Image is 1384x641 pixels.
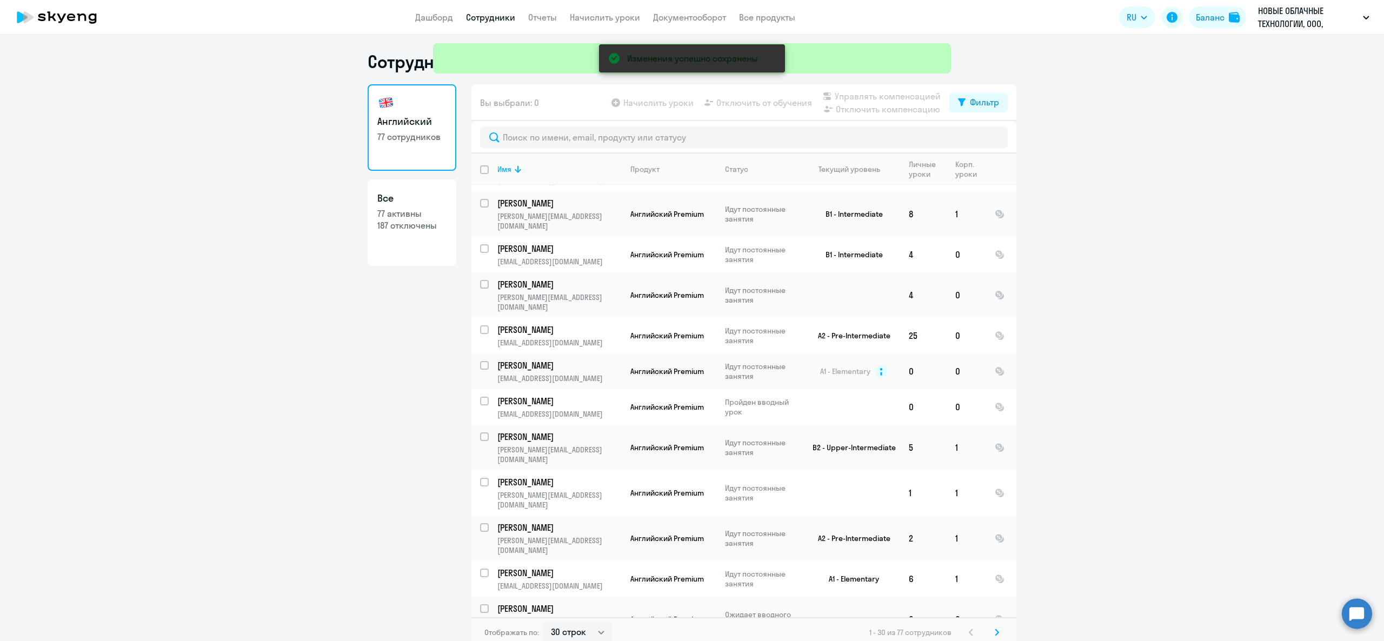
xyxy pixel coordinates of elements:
[630,443,704,452] span: Английский Premium
[900,318,947,353] td: 25
[725,326,799,345] p: Идут постоянные занятия
[497,324,620,336] p: [PERSON_NAME]
[947,318,986,353] td: 0
[1196,11,1225,24] div: Баланс
[725,529,799,548] p: Идут постоянные занятия
[947,470,986,516] td: 1
[900,237,947,272] td: 4
[377,115,447,129] h3: Английский
[497,395,621,407] a: [PERSON_NAME]
[497,197,620,209] p: [PERSON_NAME]
[947,237,986,272] td: 0
[377,94,395,111] img: english
[947,272,986,318] td: 0
[497,536,621,555] p: [PERSON_NAME][EMAIL_ADDRESS][DOMAIN_NAME]
[725,610,799,629] p: Ожидает вводного урока
[900,516,947,561] td: 2
[497,324,621,336] a: [PERSON_NAME]
[497,164,621,174] div: Имя
[900,353,947,389] td: 0
[909,159,946,179] div: Личные уроки
[630,164,716,174] div: Продукт
[800,318,900,353] td: A2 - Pre-Intermediate
[819,164,880,174] div: Текущий уровень
[497,243,620,255] p: [PERSON_NAME]
[497,603,620,615] p: [PERSON_NAME]
[947,561,986,597] td: 1
[725,285,799,305] p: Идут постоянные занятия
[808,164,900,174] div: Текущий уровень
[955,159,979,179] div: Корп. уроки
[800,516,900,561] td: A2 - Pre-Intermediate
[497,278,621,290] a: [PERSON_NAME]
[869,627,951,637] span: 1 - 30 из 77 сотрудников
[377,191,447,205] h3: Все
[800,561,900,597] td: A1 - Elementary
[900,389,947,425] td: 0
[800,191,900,237] td: B1 - Intermediate
[497,522,621,533] a: [PERSON_NAME]
[497,431,620,443] p: [PERSON_NAME]
[1229,12,1240,23] img: balance
[630,402,704,412] span: Английский Premium
[497,431,621,443] a: [PERSON_NAME]
[497,373,621,383] p: [EMAIL_ADDRESS][DOMAIN_NAME]
[630,533,704,543] span: Английский Premium
[497,476,621,488] a: [PERSON_NAME]
[820,366,870,376] span: A1 - Elementary
[497,278,620,290] p: [PERSON_NAME]
[630,574,704,584] span: Английский Premium
[497,490,621,510] p: [PERSON_NAME][EMAIL_ADDRESS][DOMAIN_NAME]
[1119,6,1155,28] button: RU
[630,290,704,300] span: Английский Premium
[909,159,939,179] div: Личные уроки
[497,243,621,255] a: [PERSON_NAME]
[497,617,621,636] p: [PERSON_NAME][EMAIL_ADDRESS][DOMAIN_NAME]
[497,409,621,419] p: [EMAIL_ADDRESS][DOMAIN_NAME]
[497,257,621,266] p: [EMAIL_ADDRESS][DOMAIN_NAME]
[800,425,900,470] td: B2 - Upper-Intermediate
[900,191,947,237] td: 8
[900,470,947,516] td: 1
[725,438,799,457] p: Идут постоянные занятия
[415,12,453,23] a: Дашборд
[630,615,704,624] span: Английский Premium
[1127,11,1136,24] span: RU
[484,627,539,637] span: Отображать по:
[497,567,621,579] a: [PERSON_NAME]
[497,567,620,579] p: [PERSON_NAME]
[377,131,447,143] p: 77 сотрудников
[1253,4,1375,30] button: НОВЫЕ ОБЛАЧНЫЕ ТЕХНОЛОГИИ, ООО, Договор Мой офис индивидуальные уроки
[725,483,799,503] p: Идут постоянные занятия
[630,488,704,498] span: Английский Premium
[368,51,464,72] h1: Сотрудники
[900,561,947,597] td: 6
[497,197,621,209] a: [PERSON_NAME]
[725,362,799,381] p: Идут постоянные занятия
[497,359,621,371] a: [PERSON_NAME]
[377,219,447,231] p: 187 отключены
[947,389,986,425] td: 0
[630,164,660,174] div: Продукт
[955,159,986,179] div: Корп. уроки
[725,569,799,589] p: Идут постоянные занятия
[497,581,621,591] p: [EMAIL_ADDRESS][DOMAIN_NAME]
[949,93,1008,112] button: Фильтр
[630,366,704,376] span: Английский Premium
[725,245,799,264] p: Идут постоянные занятия
[497,476,620,488] p: [PERSON_NAME]
[497,211,621,231] p: [PERSON_NAME][EMAIL_ADDRESS][DOMAIN_NAME]
[947,516,986,561] td: 1
[725,164,748,174] div: Статус
[497,359,620,371] p: [PERSON_NAME]
[630,331,704,340] span: Английский Premium
[480,96,539,109] span: Вы выбрали: 0
[368,84,456,171] a: Английский77 сотрудников
[725,397,799,417] p: Пройден вводный урок
[725,164,799,174] div: Статус
[947,191,986,237] td: 1
[368,179,456,266] a: Все77 активны187 отключены
[497,603,621,615] a: [PERSON_NAME]
[1189,6,1246,28] button: Балансbalance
